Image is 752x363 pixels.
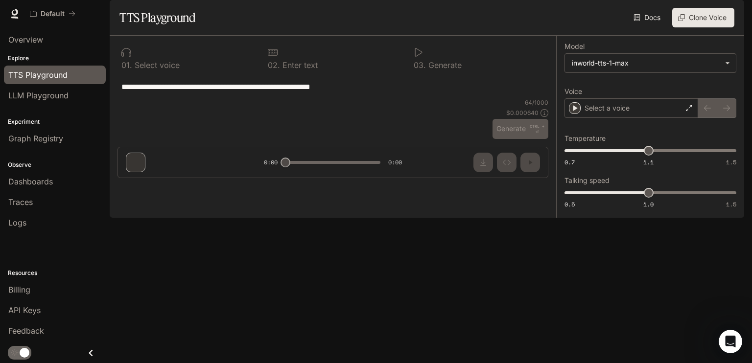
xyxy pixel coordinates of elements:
[726,158,736,166] span: 1.5
[564,200,575,208] span: 0.5
[564,43,585,50] p: Model
[632,8,664,27] a: Docs
[506,109,539,117] p: $ 0.000640
[564,88,582,95] p: Voice
[564,177,610,184] p: Talking speed
[719,330,742,353] iframe: Intercom live chat
[119,8,195,27] h1: TTS Playground
[525,98,548,107] p: 64 / 1000
[572,58,720,68] div: inworld-tts-1-max
[121,61,132,69] p: 0 1 .
[564,135,606,142] p: Temperature
[643,200,654,208] span: 1.0
[564,158,575,166] span: 0.7
[268,61,280,69] p: 0 2 .
[643,158,654,166] span: 1.1
[726,200,736,208] span: 1.5
[565,54,736,72] div: inworld-tts-1-max
[414,61,426,69] p: 0 3 .
[41,10,65,18] p: Default
[25,4,80,23] button: All workspaces
[672,8,734,27] button: Clone Voice
[426,61,462,69] p: Generate
[280,61,318,69] p: Enter text
[132,61,180,69] p: Select voice
[585,103,630,113] p: Select a voice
